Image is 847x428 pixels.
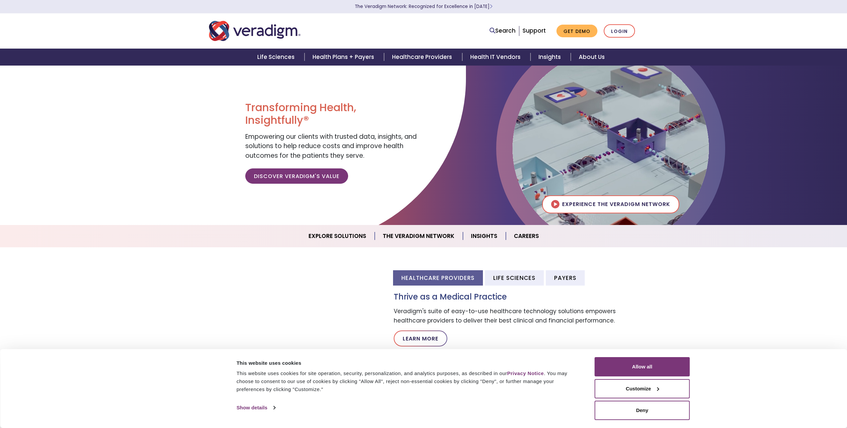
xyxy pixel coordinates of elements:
span: Empowering our clients with trusted data, insights, and solutions to help reduce costs and improv... [245,132,417,160]
a: Insights [530,49,571,66]
a: The Veradigm Network [375,228,463,245]
button: Allow all [595,357,690,376]
button: Customize [595,379,690,398]
a: The Veradigm Network: Recognized for Excellence in [DATE]Learn More [355,3,493,10]
a: Learn More [394,330,447,346]
a: Insights [463,228,506,245]
a: Explore Solutions [301,228,375,245]
a: Search [490,26,516,35]
a: Careers [506,228,547,245]
button: Deny [595,401,690,420]
a: Show details [237,403,275,413]
p: Veradigm's suite of easy-to-use healthcare technology solutions empowers healthcare providers to ... [394,307,638,325]
a: Healthcare Providers [384,49,462,66]
a: About Us [571,49,613,66]
a: Privacy Notice [507,370,544,376]
div: This website uses cookies for site operation, security, personalization, and analytics purposes, ... [237,369,580,393]
li: Healthcare Providers [393,270,483,285]
a: Health IT Vendors [462,49,530,66]
a: Health Plans + Payers [305,49,384,66]
a: Discover Veradigm's Value [245,168,348,184]
span: Learn More [490,3,493,10]
li: Payers [546,270,585,285]
h3: Thrive as a Medical Practice [394,292,638,302]
a: Login [604,24,635,38]
li: Life Sciences [485,270,544,285]
a: Life Sciences [249,49,305,66]
div: This website uses cookies [237,359,580,367]
h1: Transforming Health, Insightfully® [245,101,418,127]
a: Support [523,27,546,35]
img: Veradigm logo [209,20,301,42]
a: Get Demo [556,25,597,38]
